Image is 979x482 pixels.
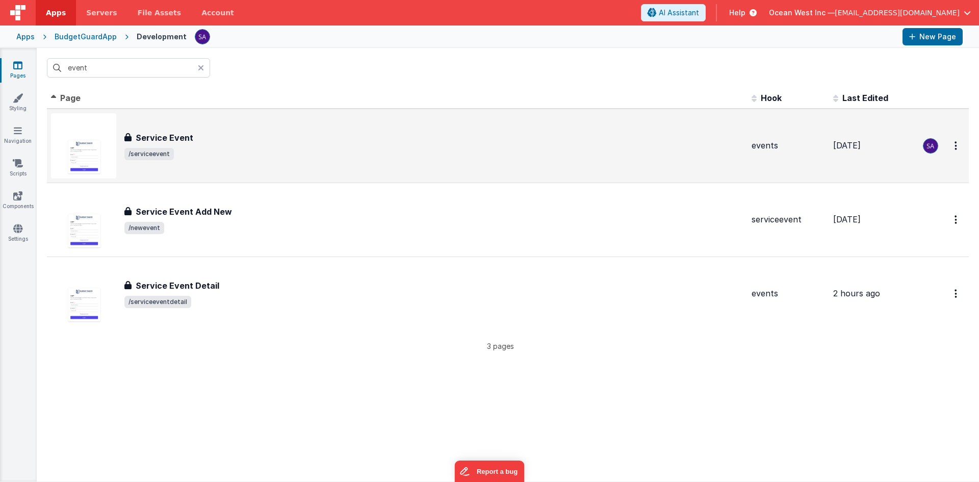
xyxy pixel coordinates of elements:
h3: Service Event Detail [136,280,219,292]
h3: Service Event [136,132,193,144]
span: File Assets [138,8,182,18]
button: Ocean West Inc — [EMAIL_ADDRESS][DOMAIN_NAME] [769,8,971,18]
span: Help [729,8,745,18]
button: Options [948,283,965,304]
div: Development [137,32,187,42]
div: BudgetGuardApp [55,32,117,42]
button: Options [948,209,965,230]
div: serviceevent [752,214,825,225]
div: events [752,288,825,299]
span: Apps [46,8,66,18]
span: AI Assistant [659,8,699,18]
span: Servers [86,8,117,18]
span: /serviceeventdetail [124,296,191,308]
span: [EMAIL_ADDRESS][DOMAIN_NAME] [835,8,960,18]
p: 3 pages [47,341,954,351]
span: /serviceevent [124,148,174,160]
span: Page [60,93,81,103]
span: Ocean West Inc — [769,8,835,18]
button: Options [948,135,965,156]
span: Hook [761,93,782,103]
span: [DATE] [833,140,861,150]
span: Last Edited [842,93,888,103]
input: Search pages, id's ... [47,58,210,78]
img: 79293985458095ca2ac202dc7eb50dda [923,139,938,153]
span: [DATE] [833,214,861,224]
span: /newevent [124,222,164,234]
div: Apps [16,32,35,42]
img: 79293985458095ca2ac202dc7eb50dda [195,30,210,44]
button: AI Assistant [641,4,706,21]
h3: Service Event Add New [136,206,232,218]
button: New Page [903,28,963,45]
iframe: Marker.io feedback button [455,461,525,482]
span: 2 hours ago [833,288,880,298]
div: events [752,140,825,151]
